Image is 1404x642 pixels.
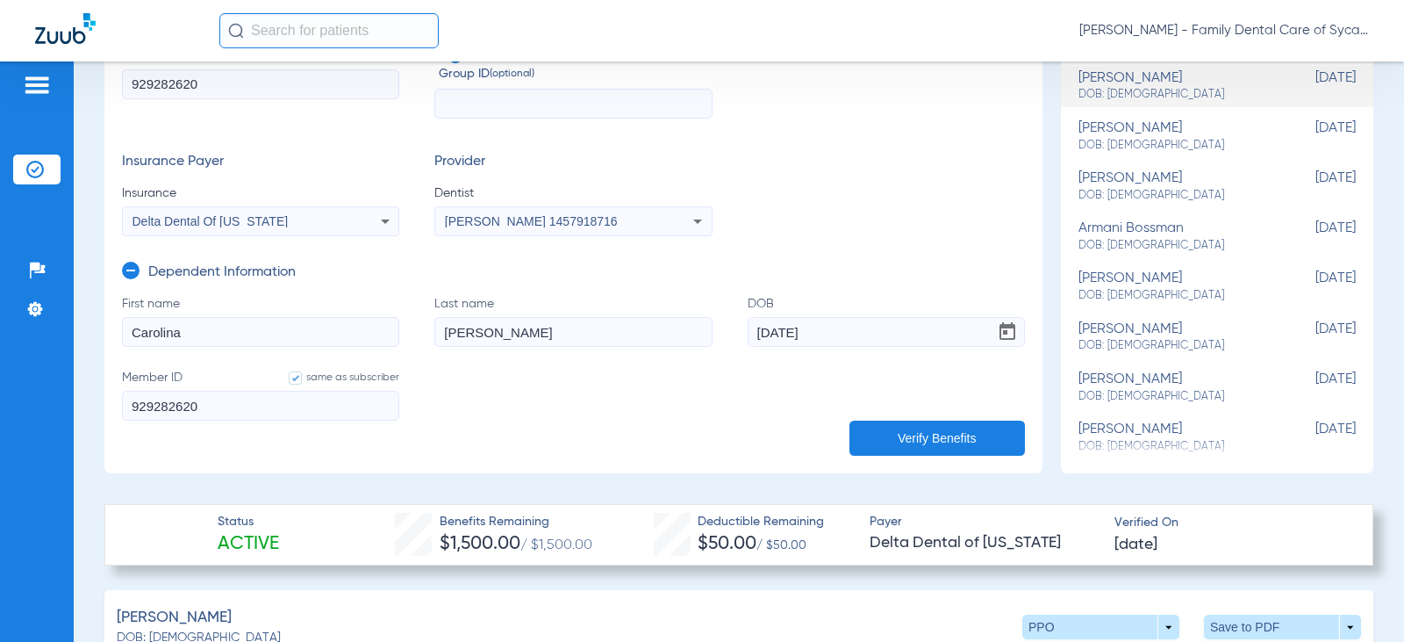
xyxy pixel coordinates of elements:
span: $1,500.00 [440,535,520,553]
span: Dentist [434,184,712,202]
span: Status [218,513,279,531]
input: First name [122,317,399,347]
label: First name [122,295,399,347]
label: Last name [434,295,712,347]
input: DOBOpen calendar [748,317,1025,347]
span: [DATE] [1268,371,1356,404]
img: Zuub Logo [35,13,96,44]
span: [DATE] [1268,321,1356,354]
img: Search Icon [228,23,244,39]
span: Insurance [122,184,399,202]
small: (optional) [490,65,534,83]
span: [DATE] [1268,422,1356,454]
label: DOB [748,295,1025,347]
span: / $1,500.00 [520,538,592,552]
span: [DATE] [1268,120,1356,153]
input: Member IDsame as subscriber [122,391,399,421]
span: Payer [870,513,1100,531]
span: [DATE] [1114,534,1157,556]
div: [PERSON_NAME] [1078,422,1268,454]
span: Delta Dental of [US_STATE] [870,532,1100,554]
label: Member ID [122,369,399,421]
span: [PERSON_NAME] - Family Dental Care of Sycamore [1079,22,1369,40]
input: Member ID [122,69,399,99]
button: Save to PDF [1204,615,1361,639]
h3: Provider [434,154,712,171]
div: [PERSON_NAME] [1078,170,1268,203]
span: / $50.00 [756,539,806,552]
img: hamburger-icon [23,75,51,96]
span: Benefits Remaining [440,513,592,531]
span: [DATE] [1268,170,1356,203]
button: Verify Benefits [849,421,1025,456]
span: Verified On [1114,514,1344,532]
span: DOB: [DEMOGRAPHIC_DATA] [1078,138,1268,154]
span: [DATE] [1268,220,1356,253]
div: [PERSON_NAME] [1078,321,1268,354]
div: [PERSON_NAME] [1078,271,1268,303]
label: Member ID [122,47,399,119]
span: Delta Dental Of [US_STATE] [133,214,289,228]
h3: Insurance Payer [122,154,399,171]
span: Group ID [439,65,712,83]
span: Deductible Remaining [698,513,824,531]
div: [PERSON_NAME] [1078,371,1268,404]
input: Last name [434,317,712,347]
span: [PERSON_NAME] [117,607,232,629]
input: Search for patients [219,13,439,48]
h3: Dependent Information [148,264,296,282]
span: DOB: [DEMOGRAPHIC_DATA] [1078,288,1268,304]
span: DOB: [DEMOGRAPHIC_DATA] [1078,338,1268,354]
span: [DATE] [1268,70,1356,103]
span: DOB: [DEMOGRAPHIC_DATA] [1078,238,1268,254]
span: Active [218,532,279,557]
span: DOB: [DEMOGRAPHIC_DATA] [1078,188,1268,204]
div: [PERSON_NAME] [1078,70,1268,103]
span: [DATE] [1268,271,1356,303]
button: PPO [1022,615,1179,639]
span: DOB: [DEMOGRAPHIC_DATA] [1078,87,1268,103]
label: same as subscriber [271,369,399,386]
span: DOB: [DEMOGRAPHIC_DATA] [1078,389,1268,405]
span: [PERSON_NAME] 1457918716 [445,214,618,228]
div: [PERSON_NAME] [1078,120,1268,153]
span: $50.00 [698,535,756,553]
button: Open calendar [990,314,1025,350]
div: armani bossman [1078,220,1268,253]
